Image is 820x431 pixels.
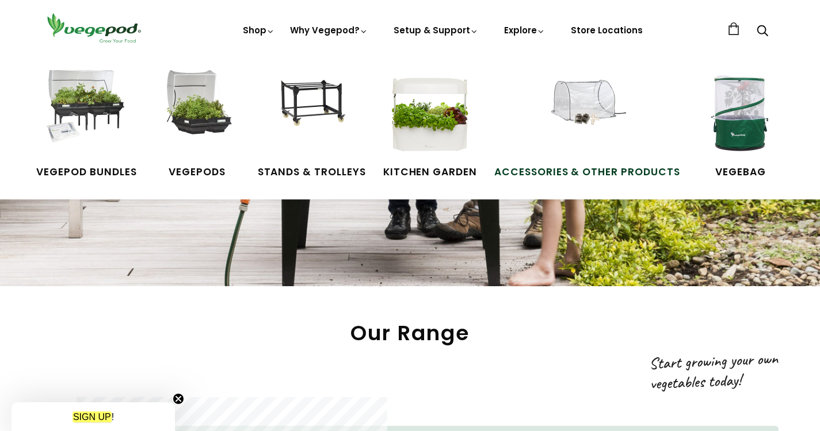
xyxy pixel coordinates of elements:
img: Accessories & Other Products [544,70,630,156]
img: Vegepod [42,11,146,44]
a: Vegepod Bundles [36,70,136,179]
img: Stands & Trolleys [269,70,355,156]
span: Kitchen Garden [383,165,477,180]
span: Stands & Trolleys [258,165,366,180]
a: Search [757,26,768,38]
span: Accessories & Other Products [494,165,680,180]
span: Vegepod Bundles [36,165,136,180]
a: Store Locations [571,24,643,36]
a: Why Vegepod? [290,24,368,36]
h2: Our Range [42,321,779,345]
a: Explore [504,24,546,36]
img: VegeBag [697,70,784,156]
em: SIGN UP [73,411,112,422]
a: Kitchen Garden [383,70,477,179]
a: Shop [243,24,275,68]
a: Setup & Support [394,24,479,36]
div: SIGN UP!Close teaser [12,402,175,431]
img: Vegepod Bundles [43,70,129,156]
a: Stands & Trolleys [258,70,366,179]
span: VegeBag [697,165,784,180]
a: Vegepods [154,70,241,179]
img: Raised Garden Kits [154,70,241,156]
span: Vegepods [154,165,241,180]
img: Kitchen Garden [387,70,473,156]
span: ! [73,411,114,422]
a: VegeBag [697,70,784,179]
a: Accessories & Other Products [494,70,680,179]
button: Close teaser [173,393,184,405]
